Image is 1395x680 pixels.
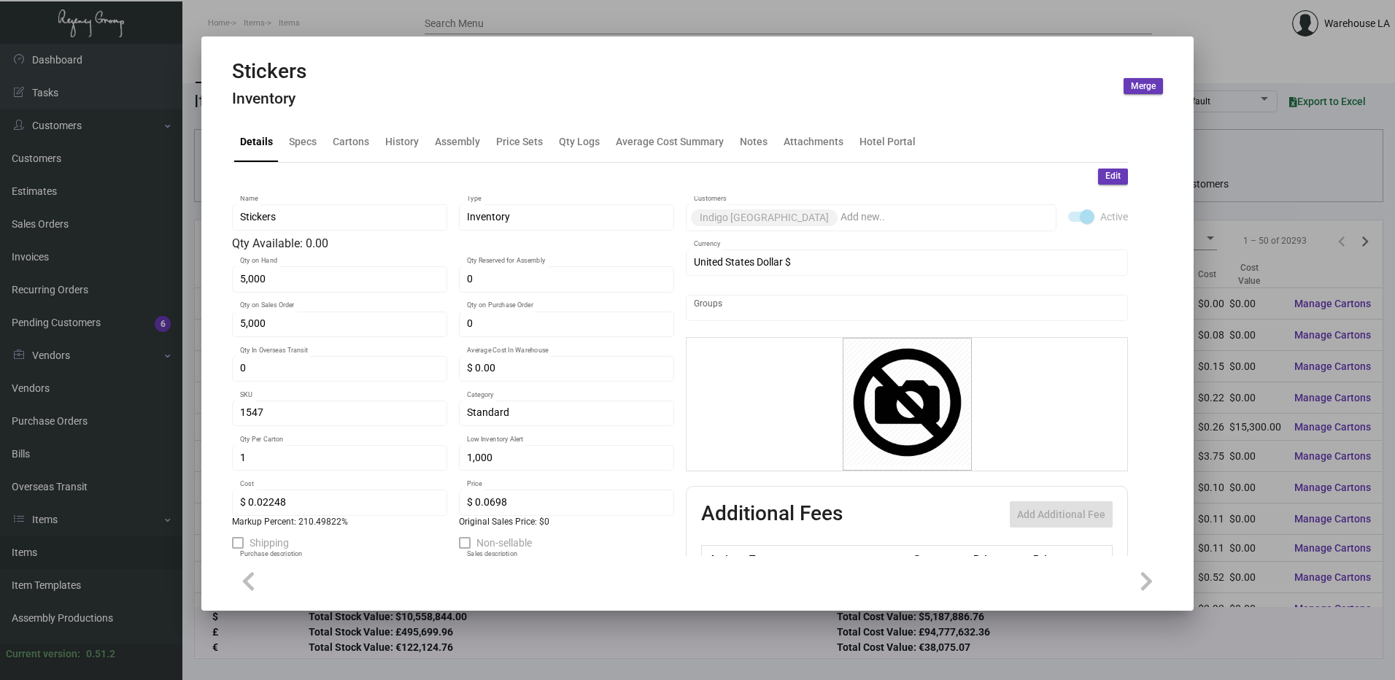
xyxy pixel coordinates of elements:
[232,90,306,108] h4: Inventory
[289,134,317,150] div: Specs
[970,546,1029,571] th: Price
[1124,78,1163,94] button: Merge
[841,212,1049,223] input: Add new..
[559,134,600,150] div: Qty Logs
[746,546,909,571] th: Type
[1010,501,1113,528] button: Add Additional Fee
[740,134,768,150] div: Notes
[385,134,419,150] div: History
[6,646,80,662] div: Current version:
[232,235,674,252] div: Qty Available: 0.00
[702,546,746,571] th: Active
[909,546,969,571] th: Cost
[701,501,843,528] h2: Additional Fees
[232,59,306,84] h2: Stickers
[691,209,838,226] mat-chip: Indigo [GEOGRAPHIC_DATA]
[694,302,1121,314] input: Add new..
[435,134,480,150] div: Assembly
[1029,546,1095,571] th: Price type
[250,534,289,552] span: Shipping
[1098,169,1128,185] button: Edit
[240,134,273,150] div: Details
[616,134,724,150] div: Average Cost Summary
[1105,170,1121,182] span: Edit
[476,534,532,552] span: Non-sellable
[1131,80,1156,93] span: Merge
[784,134,843,150] div: Attachments
[1017,509,1105,520] span: Add Additional Fee
[859,134,916,150] div: Hotel Portal
[1100,208,1128,225] span: Active
[86,646,115,662] div: 0.51.2
[496,134,543,150] div: Price Sets
[333,134,369,150] div: Cartons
